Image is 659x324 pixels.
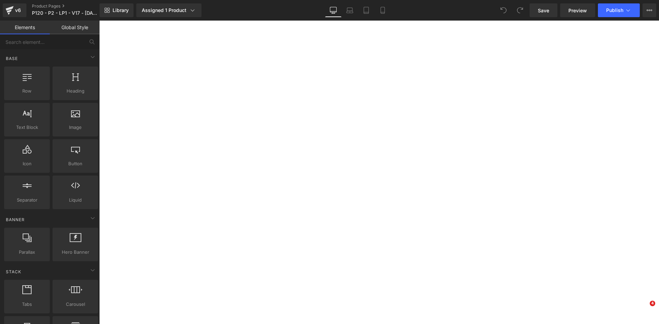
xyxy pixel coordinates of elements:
a: Mobile [374,3,391,17]
span: Icon [6,160,48,167]
button: Redo [513,3,527,17]
a: Preview [560,3,595,17]
a: Global Style [50,21,100,34]
span: Tabs [6,301,48,308]
a: Product Pages [32,3,111,9]
a: New Library [100,3,134,17]
button: Undo [497,3,510,17]
span: Carousel [55,301,96,308]
span: P120 - P2 - LP1 - V17 - [DATE] [32,10,97,16]
button: More [643,3,656,17]
div: v6 [14,6,22,15]
span: Save [538,7,549,14]
a: Tablet [358,3,374,17]
span: Image [55,124,96,131]
span: Row [6,87,48,95]
span: Publish [606,8,623,13]
span: Heading [55,87,96,95]
span: Banner [5,216,25,223]
span: Library [113,7,129,13]
span: Hero Banner [55,249,96,256]
span: Parallax [6,249,48,256]
a: Desktop [325,3,342,17]
span: Liquid [55,196,96,204]
span: Button [55,160,96,167]
span: Base [5,55,19,62]
div: Assigned 1 Product [142,7,196,14]
span: 4 [650,301,655,306]
iframe: Intercom live chat [636,301,652,317]
a: v6 [3,3,26,17]
span: Stack [5,268,22,275]
span: Text Block [6,124,48,131]
button: Publish [598,3,640,17]
span: Preview [568,7,587,14]
a: Laptop [342,3,358,17]
span: Separator [6,196,48,204]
